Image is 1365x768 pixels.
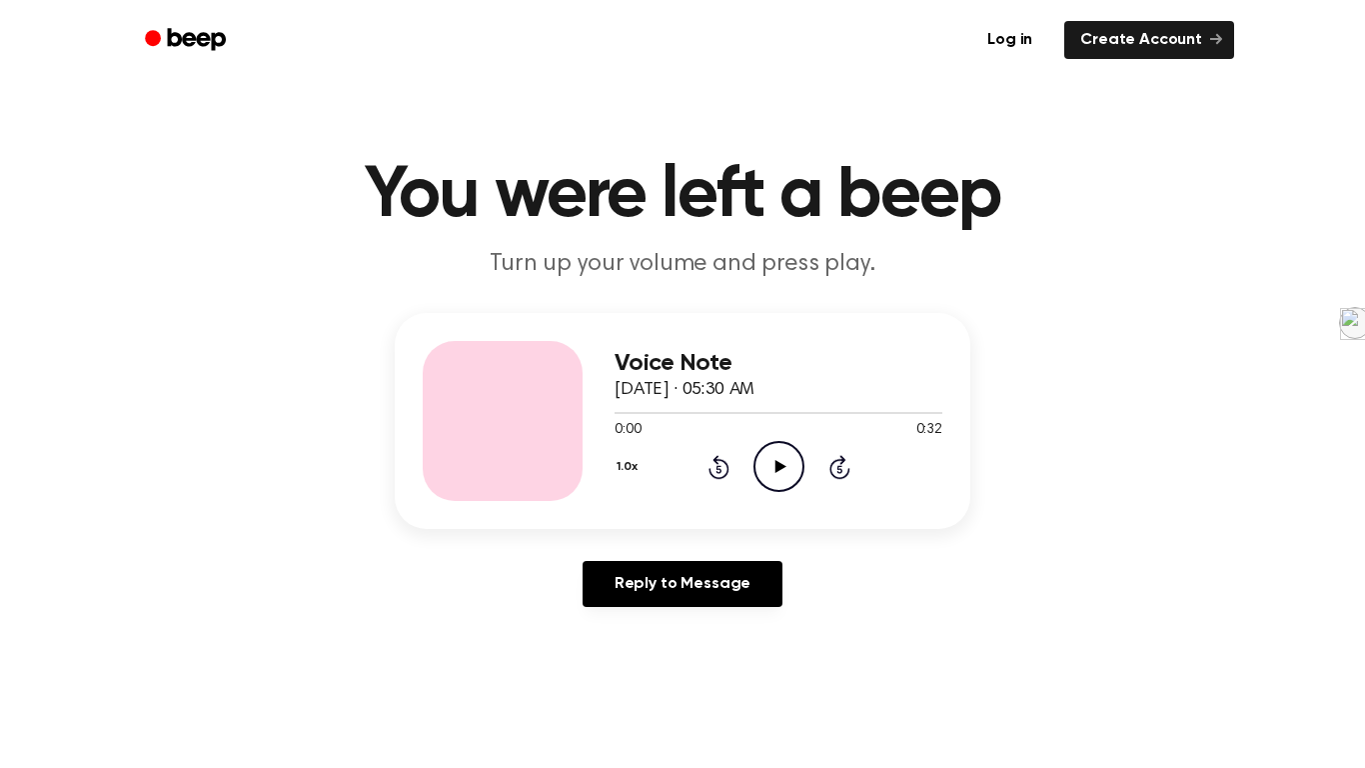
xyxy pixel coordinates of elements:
span: 0:32 [916,420,942,441]
button: 1.0x [615,450,645,484]
a: Beep [131,21,244,60]
span: 0:00 [615,420,641,441]
span: [DATE] · 05:30 AM [615,381,754,399]
p: Turn up your volume and press play. [299,248,1066,281]
h3: Voice Note [615,350,942,377]
a: Log in [967,17,1052,63]
a: Reply to Message [583,561,782,607]
a: Create Account [1064,21,1234,59]
h1: You were left a beep [171,160,1194,232]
